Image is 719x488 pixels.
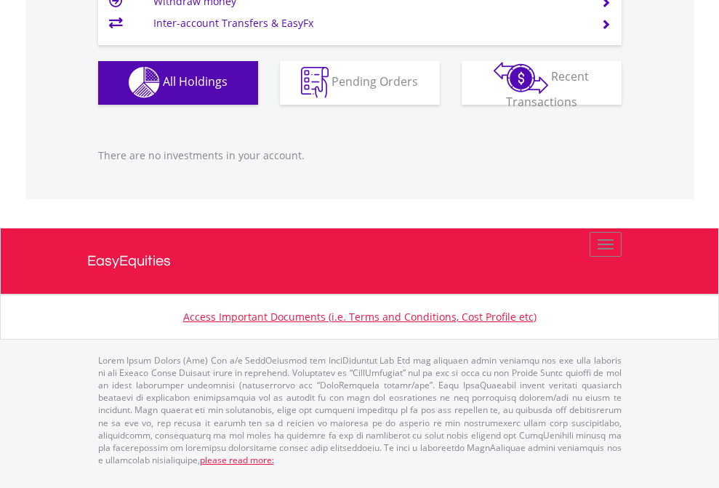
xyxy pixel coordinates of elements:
span: All Holdings [163,73,228,89]
span: Recent Transactions [506,68,590,110]
button: All Holdings [98,61,258,105]
a: please read more: [200,454,274,466]
p: Lorem Ipsum Dolors (Ame) Con a/e SeddOeiusmod tem InciDiduntut Lab Etd mag aliquaen admin veniamq... [98,354,622,466]
a: EasyEquities [87,228,632,294]
td: Inter-account Transfers & EasyFx [153,12,583,34]
img: transactions-zar-wht.png [494,62,548,94]
button: Pending Orders [280,61,440,105]
img: holdings-wht.png [129,67,160,98]
button: Recent Transactions [462,61,622,105]
img: pending_instructions-wht.png [301,67,329,98]
span: Pending Orders [332,73,418,89]
a: Access Important Documents (i.e. Terms and Conditions, Cost Profile etc) [183,310,537,324]
p: There are no investments in your account. [98,148,622,163]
